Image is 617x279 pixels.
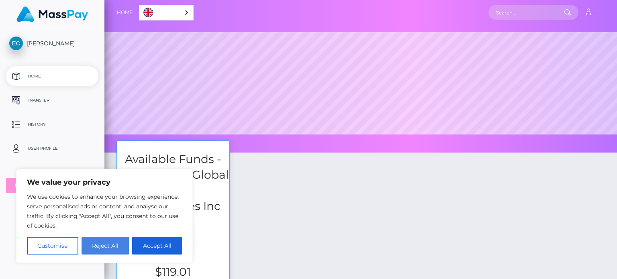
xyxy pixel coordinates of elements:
button: Reject All [82,237,129,255]
p: Home [9,70,95,82]
aside: Language selected: English [139,5,194,20]
a: Home [6,66,98,86]
p: We use cookies to enhance your browsing experience, serve personalised ads or content, and analys... [27,192,182,230]
a: Home [117,4,133,21]
a: History [6,114,98,134]
div: User Agreements [15,182,81,189]
p: User Profile [9,143,95,155]
p: We value your privacy [27,177,182,187]
input: Search... [488,5,564,20]
p: History [9,118,95,130]
div: Language [139,5,194,20]
button: Customise [27,237,78,255]
h3: Available Funds - Fees Paid By Global Gifting Technologies Inc [117,151,229,214]
button: User Agreements [6,178,98,193]
img: MassPay [16,6,88,22]
span: [PERSON_NAME] [6,40,98,47]
a: Transfer [6,90,98,110]
div: We value your privacy [16,169,193,263]
p: Transfer [9,94,95,106]
button: Accept All [132,237,182,255]
a: User Profile [6,138,98,159]
a: English [139,5,193,20]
